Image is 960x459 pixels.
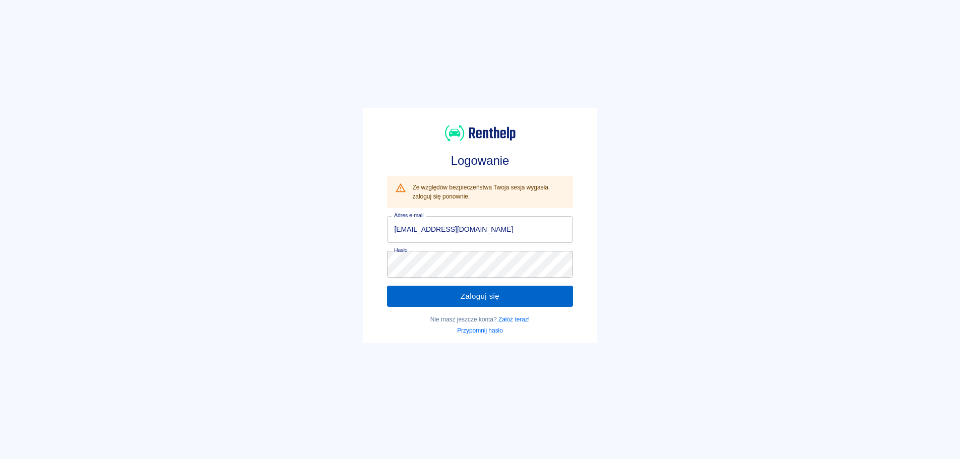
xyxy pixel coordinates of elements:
[387,154,572,168] h3: Logowanie
[412,179,564,205] div: Ze względów bezpieczeństwa Twoja sesja wygasła, zaloguj się ponownie.
[457,327,503,334] a: Przypomnij hasło
[445,124,516,143] img: Renthelp logo
[498,316,530,323] a: Załóż teraz!
[387,286,572,307] button: Zaloguj się
[394,212,423,219] label: Adres e-mail
[394,246,408,254] label: Hasło
[387,315,572,324] p: Nie masz jeszcze konta?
